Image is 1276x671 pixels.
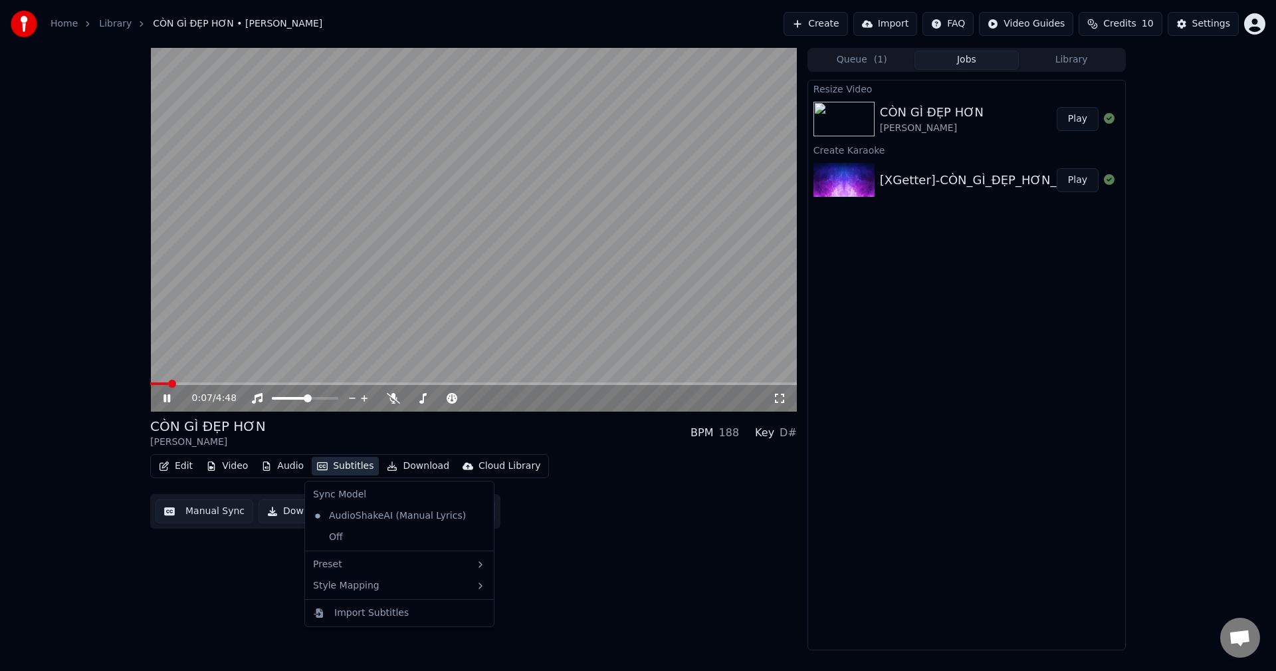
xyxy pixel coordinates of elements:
[192,392,224,405] div: /
[154,457,198,475] button: Edit
[308,575,491,597] div: Style Mapping
[51,17,322,31] nav: breadcrumb
[1057,168,1099,192] button: Play
[853,12,917,36] button: Import
[784,12,848,36] button: Create
[1079,12,1162,36] button: Credits10
[1192,17,1230,31] div: Settings
[780,425,797,441] div: D#
[1168,12,1239,36] button: Settings
[914,51,1019,70] button: Jobs
[308,554,491,575] div: Preset
[922,12,974,36] button: FAQ
[1103,17,1136,31] span: Credits
[201,457,253,475] button: Video
[1057,107,1099,131] button: Play
[99,17,132,31] a: Library
[312,457,379,475] button: Subtitles
[880,122,984,135] div: [PERSON_NAME]
[979,12,1073,36] button: Video Guides
[259,499,367,523] button: Download Video
[11,11,37,37] img: youka
[153,17,322,31] span: CÒN GÌ ĐẸP HƠN • [PERSON_NAME]
[156,499,253,523] button: Manual Sync
[808,142,1125,158] div: Create Karaoke
[308,484,491,505] div: Sync Model
[256,457,309,475] button: Audio
[150,436,266,449] div: [PERSON_NAME]
[874,53,887,67] span: ( 1 )
[216,392,237,405] span: 4:48
[809,51,914,70] button: Queue
[691,425,713,441] div: BPM
[334,606,409,620] div: Import Subtitles
[150,417,266,436] div: CÒN GÌ ĐẸP HƠN
[308,527,491,548] div: Off
[808,80,1125,96] div: Resize Video
[755,425,774,441] div: Key
[1019,51,1124,70] button: Library
[192,392,213,405] span: 0:07
[1220,618,1260,658] div: Open chat
[880,103,984,122] div: CÒN GÌ ĐẸP HƠN
[381,457,455,475] button: Download
[51,17,78,31] a: Home
[478,460,540,473] div: Cloud Library
[308,505,471,527] div: AudioShakeAI (Manual Lyrics)
[1142,17,1154,31] span: 10
[719,425,740,441] div: 188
